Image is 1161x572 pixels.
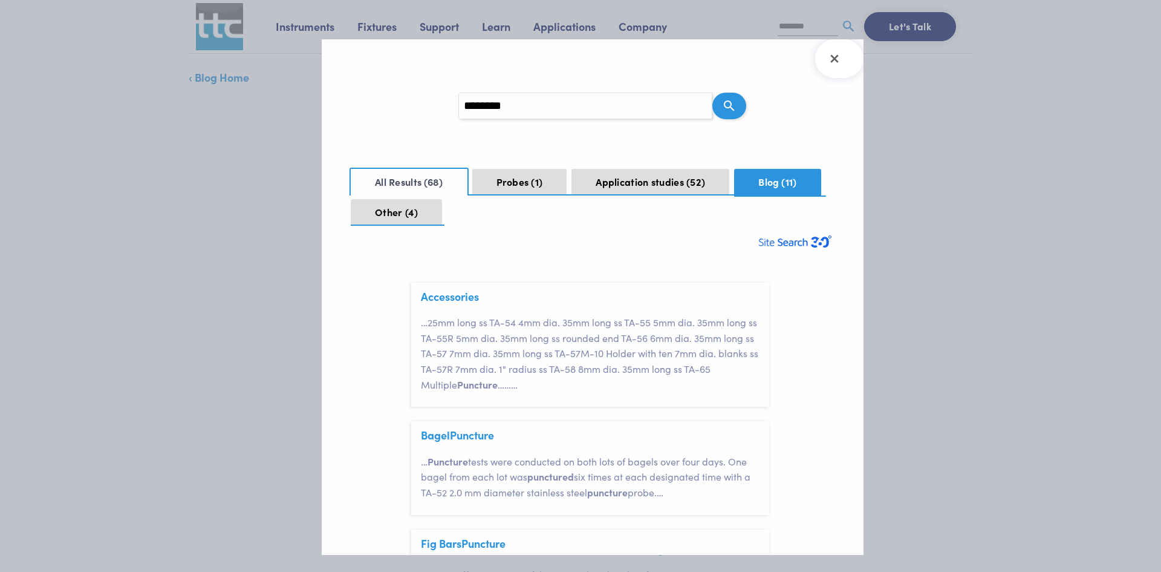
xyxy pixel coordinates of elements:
[421,429,494,442] span: Bagel Puncture
[686,175,705,188] span: 52
[504,378,511,391] span: …
[421,537,506,550] span: Fig Bars Puncture
[411,283,769,407] article: Accessories
[421,427,494,442] a: BagelPuncture
[421,315,428,329] span: …
[350,168,469,196] button: All Results
[450,427,494,442] span: Puncture
[587,485,628,499] span: puncture
[531,175,542,188] span: 1
[405,205,418,219] span: 4
[498,378,504,391] span: …
[351,199,442,225] button: Other
[657,485,663,499] span: …
[421,454,769,501] p: tests were conducted on both lots of bagels over four days. One bagel from each lot was six times...
[421,290,479,303] span: Accessories
[781,175,796,188] span: 11
[421,289,479,304] a: Accessories
[571,169,729,194] button: Application studies
[322,39,863,555] section: Search Results
[428,455,468,468] span: Puncture
[424,175,443,188] span: 68
[421,315,769,392] p: 25mm long ss TA-54 4mm dia. 35mm long ss TA-55 5mm dia. 35mm long ss TA-55R 5mm dia. 35mm long ss...
[511,378,518,391] span: …
[734,169,821,196] button: Blog
[472,169,567,194] button: Probes
[351,163,834,226] nav: Search Result Navigation
[411,421,769,514] article: Bagel Puncture
[461,536,506,551] span: Puncture
[815,39,863,78] button: Close Search Results
[527,470,574,483] span: punctured
[712,93,746,119] button: Search
[421,455,428,468] span: …
[421,536,506,551] a: Fig BarsPuncture
[457,378,498,391] span: Puncture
